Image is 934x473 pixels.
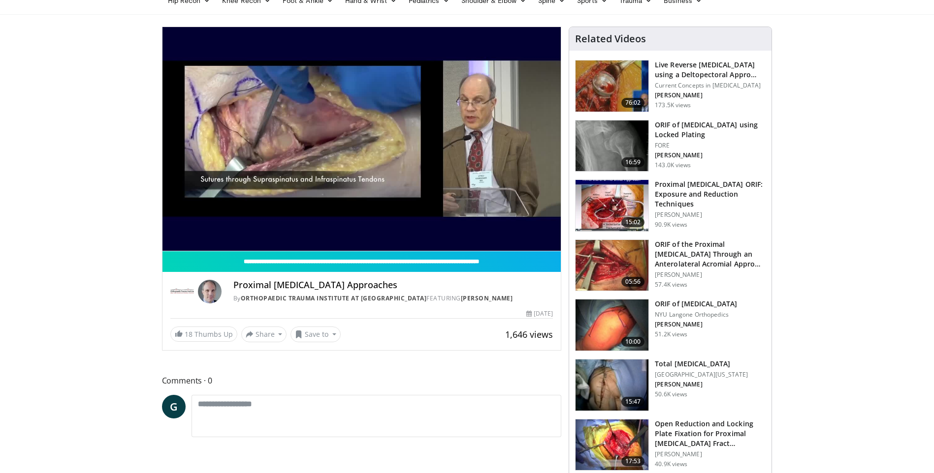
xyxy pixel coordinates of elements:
span: 15:02 [621,217,645,227]
a: 18 Thumbs Up [170,326,237,342]
p: [PERSON_NAME] [655,211,766,219]
span: 10:00 [621,337,645,347]
p: 51.2K views [655,330,687,338]
p: 50.6K views [655,390,687,398]
img: Avatar [198,280,222,303]
a: 76:02 Live Reverse [MEDICAL_DATA] using a Deltopectoral Appro… Current Concepts in [MEDICAL_DATA]... [575,60,766,112]
p: FORE [655,142,766,149]
p: [GEOGRAPHIC_DATA][US_STATE] [655,371,748,379]
img: 684033_3.png.150x105_q85_crop-smart_upscale.jpg [576,60,648,112]
span: 17:53 [621,456,645,466]
span: 15:47 [621,397,645,407]
p: [PERSON_NAME] [655,381,748,388]
a: 16:59 ORIF of [MEDICAL_DATA] using Locked Plating FORE [PERSON_NAME] 143.0K views [575,120,766,172]
a: 15:02 Proximal [MEDICAL_DATA] ORIF: Exposure and Reduction Techniques [PERSON_NAME] 90.9K views [575,179,766,232]
h3: ORIF of the Proximal [MEDICAL_DATA] Through an Anterolateral Acromial Appro… [655,239,766,269]
p: [PERSON_NAME] [655,271,766,279]
p: [PERSON_NAME] [655,321,737,328]
div: By FEATURING [233,294,553,303]
img: 270515_0000_1.png.150x105_q85_crop-smart_upscale.jpg [576,299,648,351]
p: 90.9K views [655,221,687,229]
p: NYU Langone Orthopedics [655,311,737,319]
a: 05:56 ORIF of the Proximal [MEDICAL_DATA] Through an Anterolateral Acromial Appro… [PERSON_NAME] ... [575,239,766,292]
span: 18 [185,329,193,339]
span: 16:59 [621,157,645,167]
img: gardener_hum_1.png.150x105_q85_crop-smart_upscale.jpg [576,180,648,231]
a: 15:47 Total [MEDICAL_DATA] [GEOGRAPHIC_DATA][US_STATE] [PERSON_NAME] 50.6K views [575,359,766,411]
span: 76:02 [621,98,645,108]
h4: Proximal [MEDICAL_DATA] Approaches [233,280,553,291]
h3: Total [MEDICAL_DATA] [655,359,748,369]
h3: Proximal [MEDICAL_DATA] ORIF: Exposure and Reduction Techniques [655,179,766,209]
p: 173.5K views [655,101,691,109]
video-js: Video Player [162,27,561,251]
a: 17:53 Open Reduction and Locking Plate Fixation for Proximal [MEDICAL_DATA] Fract… [PERSON_NAME] ... [575,419,766,471]
h3: Open Reduction and Locking Plate Fixation for Proximal [MEDICAL_DATA] Fract… [655,419,766,448]
img: gardner_3.png.150x105_q85_crop-smart_upscale.jpg [576,240,648,291]
img: Orthopaedic Trauma Institute at UCSF [170,280,194,303]
p: Current Concepts in [MEDICAL_DATA] [655,82,766,89]
img: Q2xRg7exoPLTwO8X4xMDoxOjBzMTt2bJ.150x105_q85_crop-smart_upscale.jpg [576,419,648,471]
div: [DATE] [526,309,553,318]
span: Comments 0 [162,374,562,387]
h3: ORIF of [MEDICAL_DATA] using Locked Plating [655,120,766,140]
a: G [162,395,186,418]
h4: Related Videos [575,33,646,45]
a: 10:00 ORIF of [MEDICAL_DATA] NYU Langone Orthopedics [PERSON_NAME] 51.2K views [575,299,766,351]
h3: ORIF of [MEDICAL_DATA] [655,299,737,309]
img: Mighell_-_Locked_Plating_for_Proximal_Humerus_Fx_100008672_2.jpg.150x105_q85_crop-smart_upscale.jpg [576,120,648,172]
a: [PERSON_NAME] [461,294,513,302]
button: Save to [290,326,341,342]
img: 38826_0000_3.png.150x105_q85_crop-smart_upscale.jpg [576,359,648,411]
p: 57.4K views [655,281,687,289]
a: Orthopaedic Trauma Institute at [GEOGRAPHIC_DATA] [241,294,427,302]
p: 40.9K views [655,460,687,468]
p: [PERSON_NAME] [655,450,766,458]
p: [PERSON_NAME] [655,151,766,159]
span: 1,646 views [505,328,553,340]
h3: Live Reverse [MEDICAL_DATA] using a Deltopectoral Appro… [655,60,766,80]
span: 05:56 [621,277,645,287]
button: Share [241,326,287,342]
p: 143.0K views [655,161,691,169]
p: [PERSON_NAME] [655,91,766,99]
